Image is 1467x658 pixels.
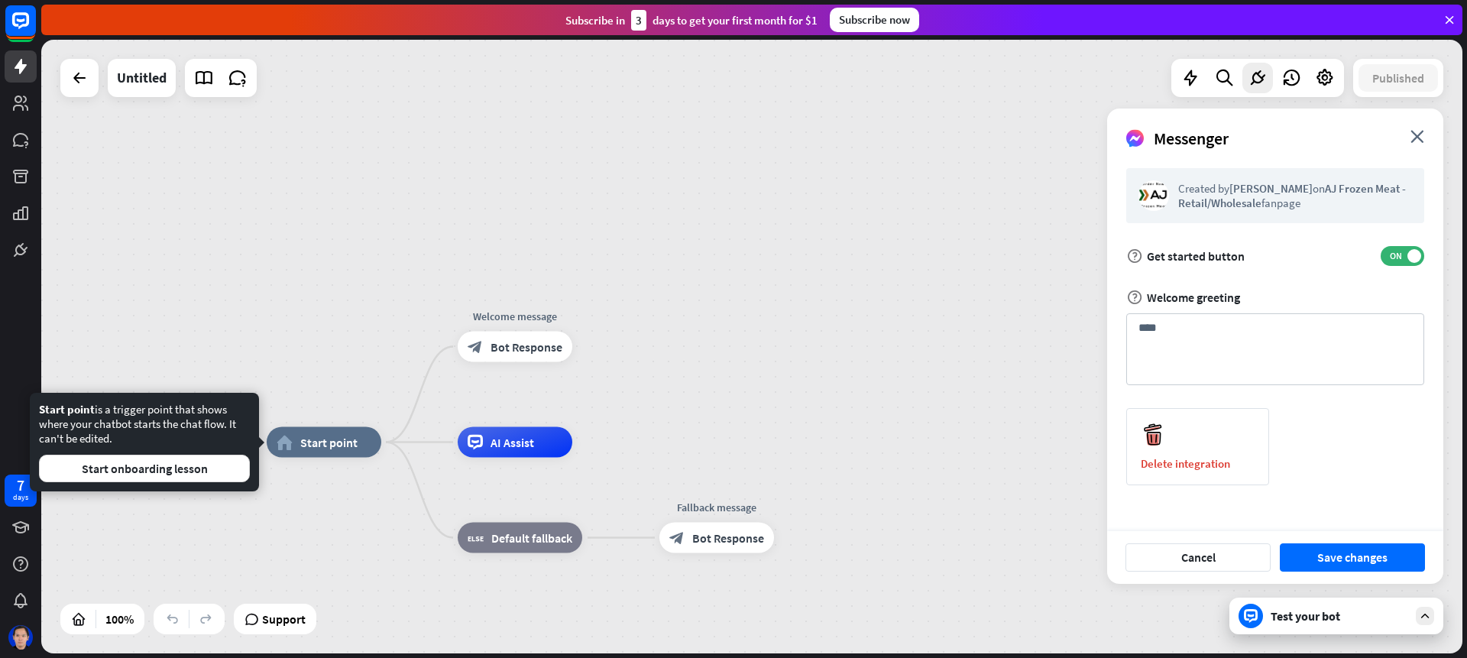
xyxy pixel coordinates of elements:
[631,10,646,31] div: 3
[277,435,293,450] i: home_2
[491,530,572,546] span: Default fallback
[262,607,306,631] span: Support
[692,530,764,546] span: Bot Response
[39,455,250,482] button: Start onboarding lesson
[1178,181,1406,210] span: AJ Frozen Meat - Retail/Wholesale
[17,478,24,492] div: 7
[1359,64,1438,92] button: Published
[1125,543,1271,572] button: Cancel
[5,475,37,507] a: 7 days
[1126,289,1143,306] i: help
[101,607,138,631] div: 100%
[468,530,484,546] i: block_fallback
[12,6,58,52] button: Open LiveChat chat widget
[1141,456,1255,471] div: Delete integration
[13,492,28,503] div: days
[830,8,919,32] div: Subscribe now
[1271,608,1408,624] div: Test your bot
[117,59,167,97] div: Untitled
[491,339,562,355] span: Bot Response
[1147,248,1245,264] span: Get started button
[39,402,95,417] span: Start point
[648,500,785,515] div: Fallback message
[1229,181,1313,196] span: [PERSON_NAME]
[1280,543,1425,572] button: Save changes
[300,435,358,450] span: Start point
[491,435,534,450] span: AI Assist
[1147,290,1240,305] span: Welcome greeting
[1126,248,1143,264] i: help
[669,530,685,546] i: block_bot_response
[1154,128,1229,149] span: Messenger
[565,10,818,31] div: Subscribe in days to get your first month for $1
[1384,250,1407,262] span: ON
[1410,130,1424,143] i: close
[39,402,250,482] div: is a trigger point that shows where your chatbot starts the chat flow. It can't be edited.
[468,339,483,355] i: block_bot_response
[446,309,584,324] div: Welcome message
[1178,181,1412,210] div: Created by on fanpage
